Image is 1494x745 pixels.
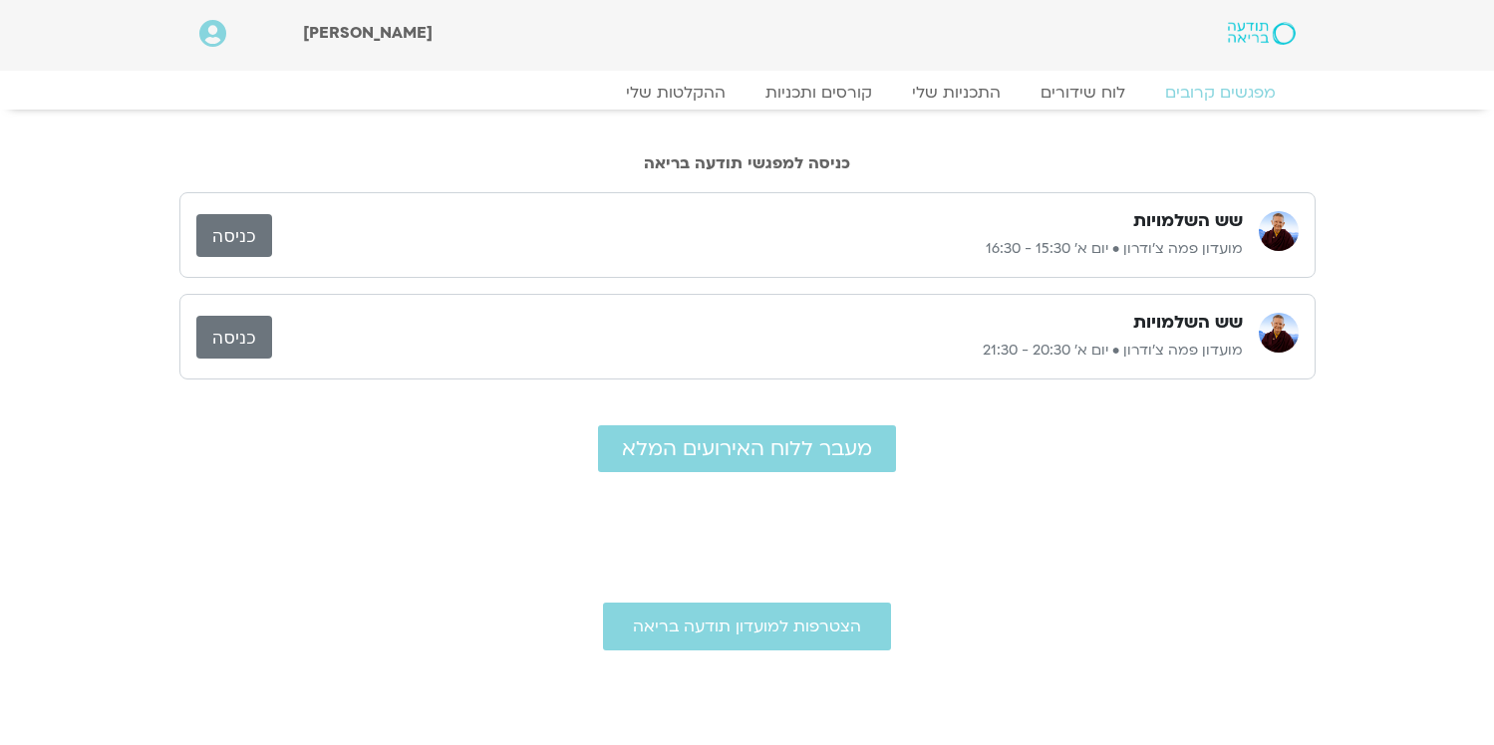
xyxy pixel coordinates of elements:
[303,22,433,44] span: [PERSON_NAME]
[746,83,892,103] a: קורסים ותכניות
[1259,211,1299,251] img: מועדון פמה צ'ודרון
[603,603,891,650] a: הצטרפות למועדון תודעה בריאה
[272,339,1243,363] p: מועדון פמה צ'ודרון • יום א׳ 20:30 - 21:30
[606,83,746,103] a: ההקלטות שלי
[179,154,1316,172] h2: כניסה למפגשי תודעה בריאה
[196,214,272,257] a: כניסה
[1021,83,1145,103] a: לוח שידורים
[598,425,896,472] a: מעבר ללוח האירועים המלא
[196,316,272,359] a: כניסה
[1259,313,1299,353] img: מועדון פמה צ'ודרון
[199,83,1296,103] nav: Menu
[272,237,1243,261] p: מועדון פמה צ'ודרון • יום א׳ 15:30 - 16:30
[622,437,872,460] span: מעבר ללוח האירועים המלא
[892,83,1021,103] a: התכניות שלי
[1145,83,1296,103] a: מפגשים קרובים
[1133,209,1243,233] h3: שש השלמויות
[633,618,861,635] span: הצטרפות למועדון תודעה בריאה
[1133,311,1243,335] h3: שש השלמויות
